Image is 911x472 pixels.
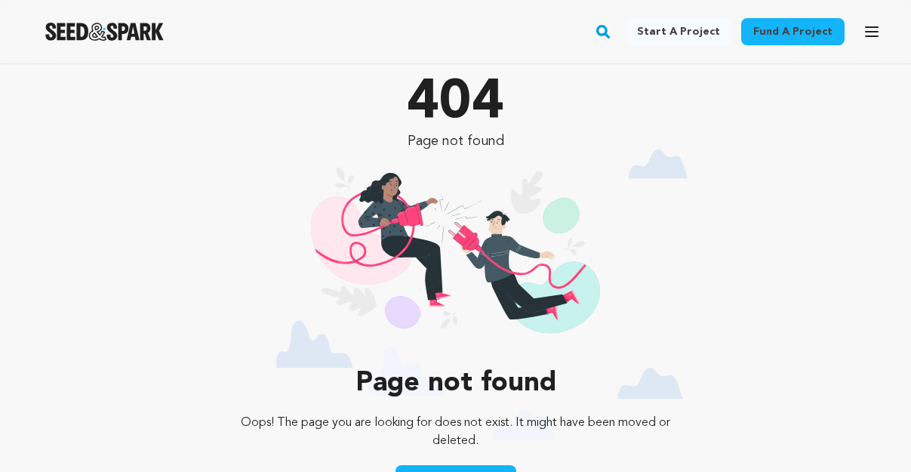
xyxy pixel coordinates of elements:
[45,23,164,41] a: Seed&Spark Homepage
[741,18,845,45] a: Fund a project
[240,131,672,152] p: Page not found
[240,76,672,131] p: 404
[240,369,672,399] p: Page not found
[240,414,672,450] p: Oops! The page you are looking for does not exist. It might have been moved or deleted.
[625,18,732,45] a: Start a project
[45,23,164,41] img: Seed&Spark Logo Dark Mode
[311,167,600,353] img: 404 illustration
